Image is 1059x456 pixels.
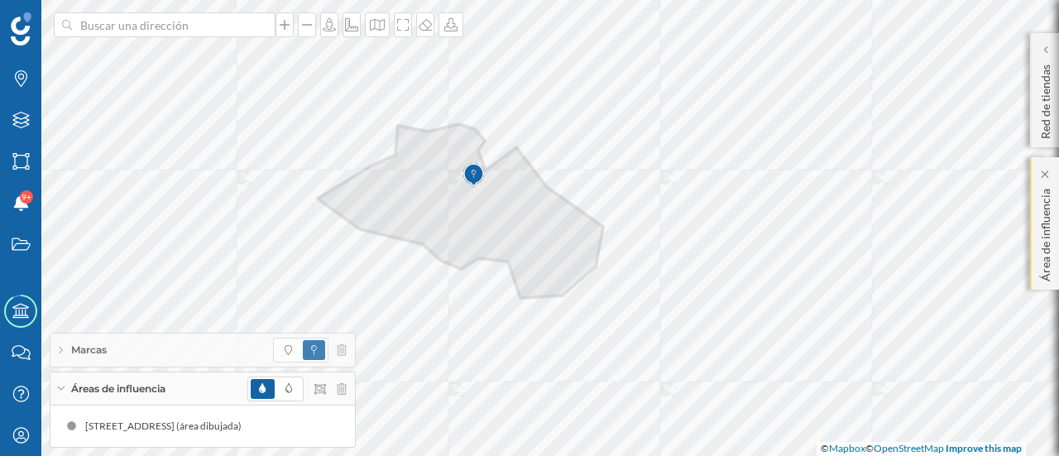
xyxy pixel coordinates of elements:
[1037,58,1054,139] p: Red de tiendas
[817,442,1026,456] div: © ©
[1037,182,1054,281] p: Área de influencia
[71,382,165,396] span: Áreas de influencia
[33,12,92,26] span: Soporte
[829,442,865,454] a: Mapbox
[946,442,1022,454] a: Improve this map
[463,159,484,192] img: Marker
[874,442,944,454] a: OpenStreetMap
[85,418,250,434] div: [STREET_ADDRESS] (área dibujada)
[71,343,107,358] span: Marcas
[11,12,31,46] img: Geoblink Logo
[22,189,31,205] span: 9+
